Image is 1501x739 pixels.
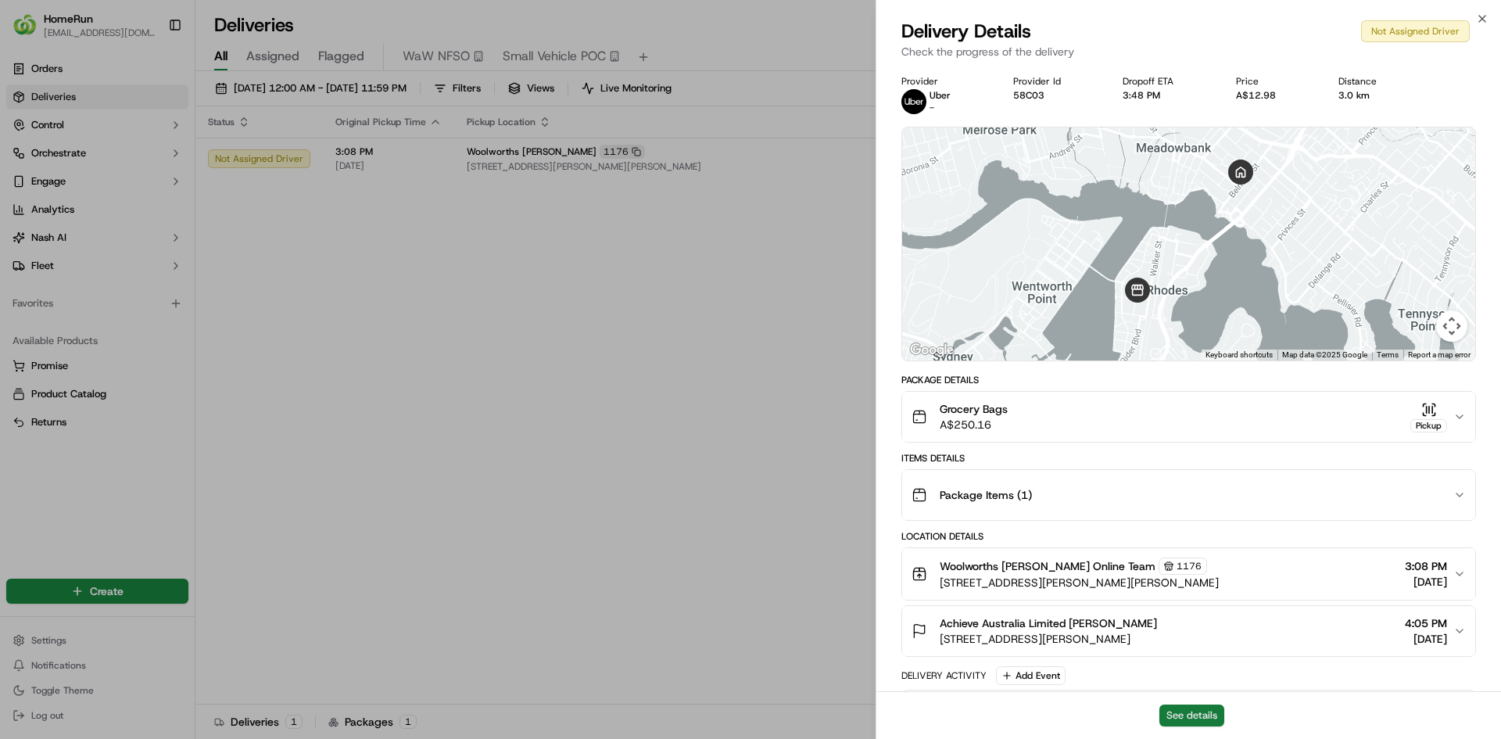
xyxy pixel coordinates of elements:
[1405,615,1447,631] span: 4:05 PM
[906,340,958,361] img: Google
[1410,402,1447,432] button: Pickup
[902,606,1475,656] button: Achieve Australia Limited [PERSON_NAME][STREET_ADDRESS][PERSON_NAME]4:05 PM[DATE]
[901,374,1476,386] div: Package Details
[930,102,934,114] span: -
[148,227,251,242] span: API Documentation
[266,154,285,173] button: Start new chat
[1236,89,1313,102] div: A$12.98
[53,165,198,178] div: We're available if you need us!
[1436,310,1467,342] button: Map camera controls
[906,340,958,361] a: Open this area in Google Maps (opens a new window)
[1159,705,1224,726] button: See details
[1013,75,1098,88] div: Provider Id
[16,228,28,241] div: 📗
[902,470,1475,520] button: Package Items (1)
[132,228,145,241] div: 💻
[940,631,1157,647] span: [STREET_ADDRESS][PERSON_NAME]
[1013,89,1044,102] button: 58C03
[940,417,1008,432] span: A$250.16
[902,392,1475,442] button: Grocery BagsA$250.16Pickup
[1338,89,1414,102] div: 3.0 km
[53,149,256,165] div: Start new chat
[126,221,257,249] a: 💻API Documentation
[901,452,1476,465] div: Items Details
[16,63,285,88] p: Welcome 👋
[110,264,189,277] a: Powered byPylon
[996,666,1066,685] button: Add Event
[31,227,120,242] span: Knowledge Base
[156,265,189,277] span: Pylon
[1410,419,1447,432] div: Pickup
[9,221,126,249] a: 📗Knowledge Base
[1377,350,1399,359] a: Terms (opens in new tab)
[901,530,1476,543] div: Location Details
[1123,75,1211,88] div: Dropoff ETA
[1405,574,1447,590] span: [DATE]
[1177,560,1202,572] span: 1176
[940,487,1032,503] span: Package Items ( 1 )
[940,401,1008,417] span: Grocery Bags
[901,19,1031,44] span: Delivery Details
[901,669,987,682] div: Delivery Activity
[1338,75,1414,88] div: Distance
[930,89,951,102] p: Uber
[902,548,1475,600] button: Woolworths [PERSON_NAME] Online Team1176[STREET_ADDRESS][PERSON_NAME][PERSON_NAME]3:08 PM[DATE]
[1282,350,1367,359] span: Map data ©2025 Google
[940,558,1155,574] span: Woolworths [PERSON_NAME] Online Team
[1405,631,1447,647] span: [DATE]
[1236,75,1313,88] div: Price
[901,44,1476,59] p: Check the progress of the delivery
[940,575,1219,590] span: [STREET_ADDRESS][PERSON_NAME][PERSON_NAME]
[901,89,926,114] img: uber-new-logo.jpeg
[41,101,281,117] input: Got a question? Start typing here...
[1205,350,1273,361] button: Keyboard shortcuts
[901,75,988,88] div: Provider
[1405,558,1447,574] span: 3:08 PM
[1408,350,1471,359] a: Report a map error
[1123,89,1211,102] div: 3:48 PM
[16,16,47,47] img: Nash
[940,615,1157,631] span: Achieve Australia Limited [PERSON_NAME]
[16,149,44,178] img: 1736555255976-a54dd68f-1ca7-489b-9aae-adbdc363a1c4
